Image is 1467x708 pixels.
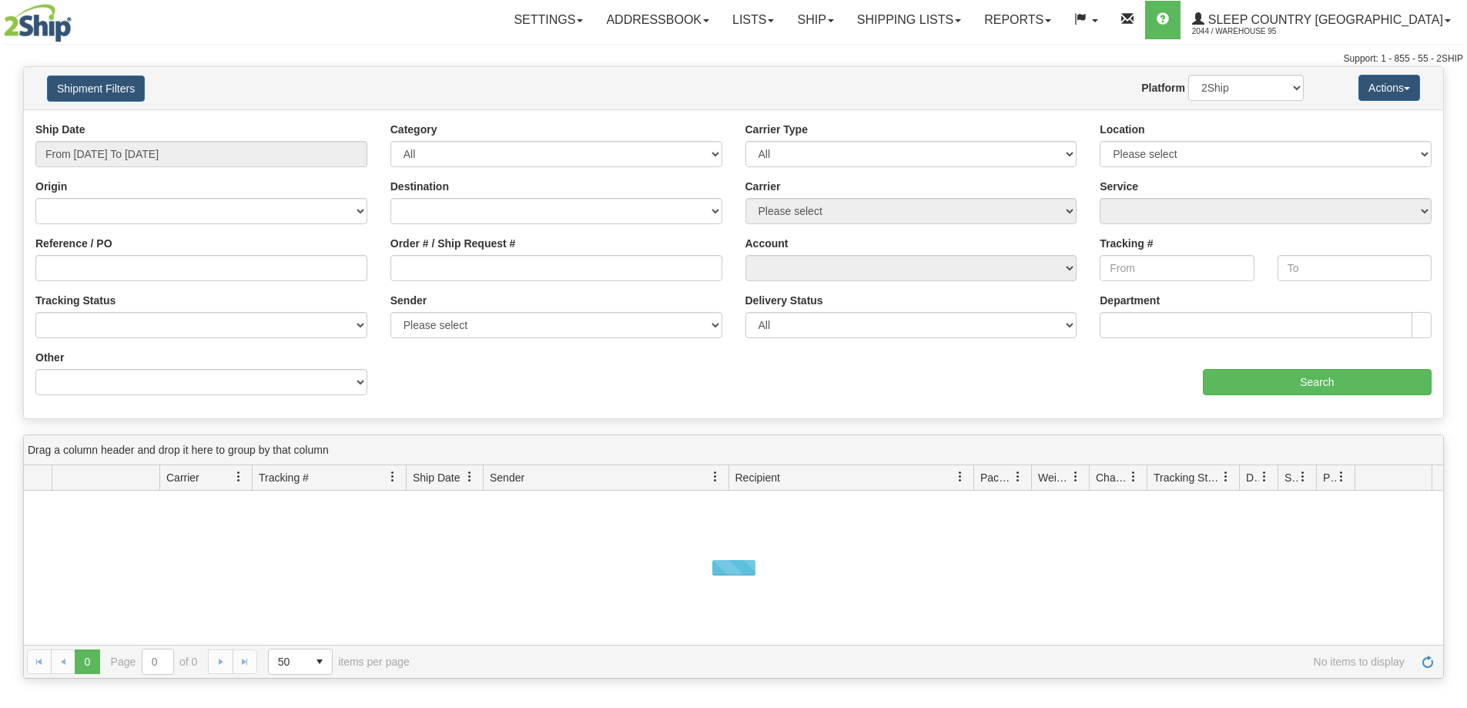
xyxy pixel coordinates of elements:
input: From [1100,255,1254,281]
label: Delivery Status [745,293,823,308]
a: Addressbook [595,1,721,39]
a: Shipment Issues filter column settings [1290,464,1316,490]
a: Shipping lists [846,1,973,39]
label: Platform [1141,80,1185,96]
input: To [1278,255,1432,281]
a: Charge filter column settings [1120,464,1147,490]
label: Sender [390,293,427,308]
label: Location [1100,122,1144,137]
label: Category [390,122,437,137]
a: Ship Date filter column settings [457,464,483,490]
span: Charge [1096,470,1128,485]
label: Service [1100,179,1138,194]
input: Search [1203,369,1432,395]
div: grid grouping header [24,435,1443,465]
a: Ship [785,1,845,39]
span: Page 0 [75,649,99,674]
span: Tracking Status [1154,470,1221,485]
label: Tracking Status [35,293,116,308]
a: Delivery Status filter column settings [1251,464,1278,490]
span: Page of 0 [111,649,198,675]
label: Carrier Type [745,122,808,137]
span: items per page [268,649,410,675]
span: Shipment Issues [1284,470,1298,485]
span: No items to display [431,656,1405,668]
a: Pickup Status filter column settings [1328,464,1355,490]
label: Reference / PO [35,236,112,251]
label: Department [1100,293,1160,308]
span: Carrier [166,470,199,485]
button: Actions [1358,75,1420,101]
a: Sender filter column settings [702,464,728,490]
a: Packages filter column settings [1005,464,1031,490]
a: Tracking Status filter column settings [1213,464,1239,490]
label: Destination [390,179,449,194]
div: Support: 1 - 855 - 55 - 2SHIP [4,52,1463,65]
label: Order # / Ship Request # [390,236,516,251]
a: Reports [973,1,1063,39]
a: Lists [721,1,785,39]
a: Weight filter column settings [1063,464,1089,490]
label: Carrier [745,179,781,194]
a: Sleep Country [GEOGRAPHIC_DATA] 2044 / Warehouse 95 [1181,1,1462,39]
label: Tracking # [1100,236,1153,251]
a: Recipient filter column settings [947,464,973,490]
span: Sleep Country [GEOGRAPHIC_DATA] [1204,13,1443,26]
span: Delivery Status [1246,470,1259,485]
span: Sender [490,470,524,485]
img: logo2044.jpg [4,4,72,42]
span: Page sizes drop down [268,649,333,675]
span: Weight [1038,470,1070,485]
span: Recipient [735,470,780,485]
a: Carrier filter column settings [226,464,252,490]
iframe: chat widget [1432,275,1465,432]
span: select [307,649,332,674]
label: Account [745,236,789,251]
a: Refresh [1415,649,1440,674]
label: Ship Date [35,122,85,137]
span: 2044 / Warehouse 95 [1192,24,1308,39]
span: 50 [278,654,298,669]
a: Settings [502,1,595,39]
span: Tracking # [259,470,309,485]
span: Pickup Status [1323,470,1336,485]
span: Packages [980,470,1013,485]
button: Shipment Filters [47,75,145,102]
label: Other [35,350,64,365]
label: Origin [35,179,67,194]
span: Ship Date [413,470,460,485]
a: Tracking # filter column settings [380,464,406,490]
